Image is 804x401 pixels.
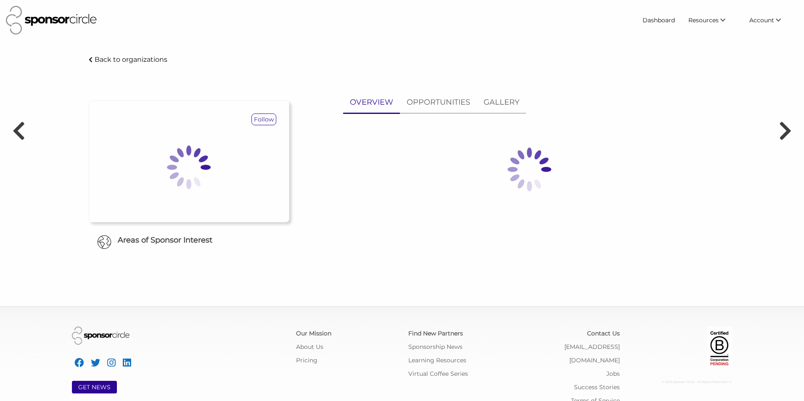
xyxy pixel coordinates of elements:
a: Pricing [296,356,317,364]
a: Sponsorship News [408,343,463,351]
span: C: U: [726,380,732,384]
a: Virtual Coffee Series [408,370,468,377]
a: [EMAIL_ADDRESS][DOMAIN_NAME] [564,343,620,364]
img: Sponsor Circle Logo [72,327,130,345]
span: Account [749,16,774,24]
span: Resources [688,16,719,24]
a: Our Mission [296,330,331,337]
img: Loading spinner [147,125,231,209]
img: Certified Corporation Pending Logo [707,327,732,369]
p: Follow [252,114,276,125]
div: © 2025 Sponsor Circle - All Rights Reserved [632,375,732,389]
li: Resources [682,13,743,28]
img: Globe Icon [97,235,111,249]
a: Success Stories [574,383,620,391]
a: Learning Resources [408,356,466,364]
a: Find New Partners [408,330,463,337]
p: GALLERY [484,96,519,108]
p: OPPORTUNITIES [407,96,470,108]
h6: Areas of Sponsor Interest [82,235,296,245]
a: GET NEWS [78,383,111,391]
a: Contact Us [587,330,620,337]
img: Loading spinner [487,127,571,211]
a: About Us [296,343,323,351]
p: OVERVIEW [350,96,393,108]
p: Back to organizations [95,55,167,63]
a: Jobs [606,370,620,377]
a: Dashboard [636,13,682,28]
img: Sponsor Circle Logo [6,6,97,34]
li: Account [743,13,798,28]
